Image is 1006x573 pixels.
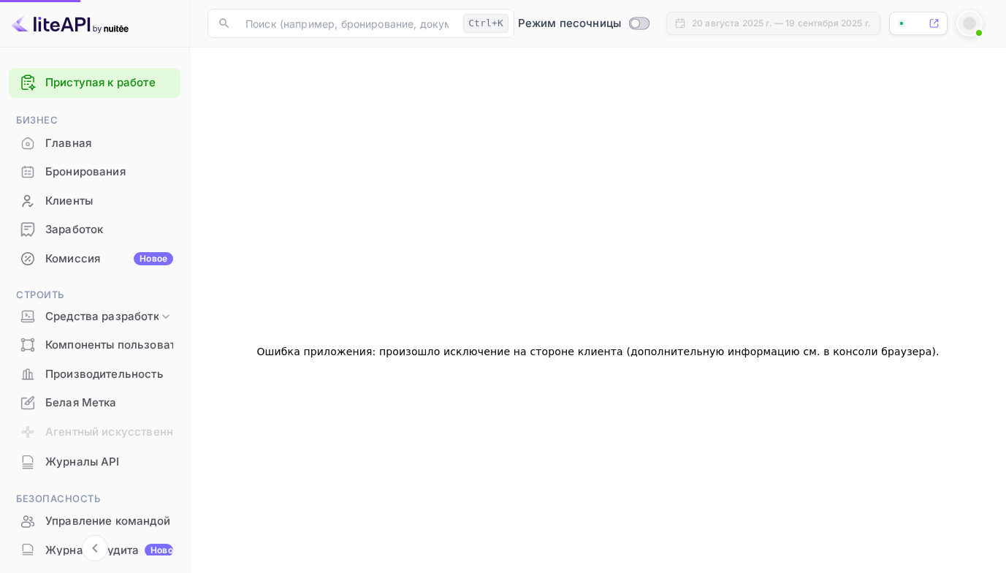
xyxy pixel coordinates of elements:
ya-tr-span: Новое [140,253,167,264]
div: Производительность [9,360,180,389]
div: Приступая к работе [9,68,180,98]
a: Главная [9,129,180,156]
ya-tr-span: Заработок [45,221,103,238]
a: КомиссияНовое [9,245,180,272]
div: Управление командой [9,507,180,536]
div: Главная [9,129,180,158]
img: Логотип LiteAPI [12,12,129,35]
a: Приступая к работе [45,75,173,91]
a: Управление командой [9,507,180,534]
ya-tr-span: Производительность [45,366,164,383]
div: КомиссияНовое [9,245,180,273]
div: Журналы аудитаНовое [9,536,180,565]
ya-tr-span: Комиссия [45,251,100,267]
ya-tr-span: Клиенты [45,193,93,210]
div: Средства разработки [9,304,180,330]
ya-tr-span: Управление командой [45,513,170,530]
div: Бронирования [9,158,180,186]
ya-tr-span: Ctrl+K [468,18,503,29]
ya-tr-span: Ошибка приложения: произошло исключение на стороне клиента (дополнительную информацию см. в консо... [256,346,936,357]
button: Свернуть навигацию [82,535,108,561]
ya-tr-span: 20 августа 2025 г. — 19 сентября 2025 г. [692,18,871,29]
a: Заработок [9,216,180,243]
div: Заработок [9,216,180,244]
ya-tr-span: Компоненты пользовательского интерфейса [45,337,297,354]
ya-tr-span: . [936,346,940,357]
a: Производительность [9,360,180,387]
ya-tr-span: Белая Метка [45,395,117,411]
div: Переключиться в производственный режим [512,15,655,32]
div: Белая Метка [9,389,180,417]
ya-tr-span: Приступая к работе [45,75,156,89]
ya-tr-span: Строить [16,289,64,300]
ya-tr-span: Безопасность [16,493,100,504]
ya-tr-span: Средства разработки [45,308,166,325]
a: Журналы аудитаНовое [9,536,180,563]
a: Бронирования [9,158,180,185]
ya-tr-span: Бизнес [16,114,58,126]
ya-tr-span: Главная [45,135,91,152]
a: Клиенты [9,187,180,214]
div: Журналы API [9,448,180,477]
ya-tr-span: Журналы API [45,454,120,471]
div: Клиенты [9,187,180,216]
a: Белая Метка [9,389,180,416]
ya-tr-span: Бронирования [45,164,126,181]
ya-tr-span: Журналы аудита [45,542,139,559]
a: Журналы API [9,448,180,475]
ya-tr-span: Новое [150,544,178,555]
input: Поиск (например, бронирование, документация) [237,9,457,38]
ya-tr-span: Режим песочницы [518,16,621,30]
div: Компоненты пользовательского интерфейса [9,331,180,360]
a: Компоненты пользовательского интерфейса [9,331,180,358]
